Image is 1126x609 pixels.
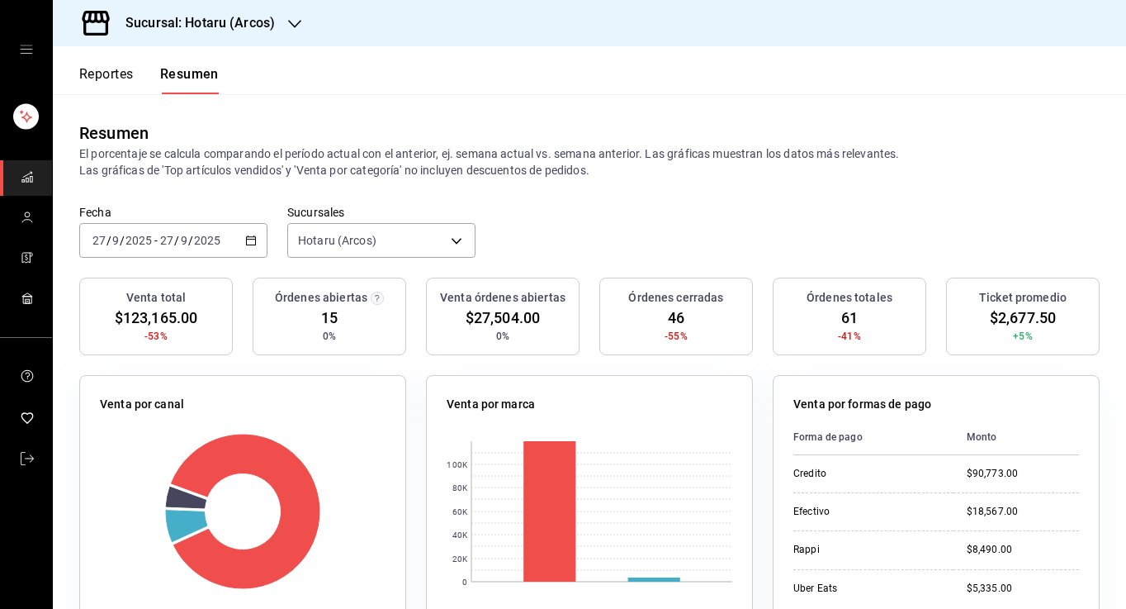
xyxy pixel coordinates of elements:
span: / [174,234,179,247]
h3: Venta órdenes abiertas [440,289,565,307]
h3: Sucursal: Hotaru (Arcos) [112,13,275,33]
h3: Órdenes cerradas [628,289,723,307]
input: -- [159,234,174,247]
span: 15 [321,307,338,329]
input: -- [92,234,106,247]
span: $27,504.00 [466,307,540,329]
h3: Órdenes totales [807,289,892,307]
div: $8,490.00 [967,543,1079,557]
span: - [154,234,158,247]
th: Forma de pago [793,420,953,455]
th: Monto [953,420,1079,455]
p: Venta por canal [100,396,184,413]
text: 20K [452,554,468,564]
span: / [188,234,193,247]
span: $2,677.50 [990,307,1056,329]
span: / [120,234,125,247]
label: Fecha [79,207,267,218]
span: 0% [323,329,336,344]
div: $18,567.00 [967,505,1079,519]
div: Resumen [79,121,149,145]
h3: Órdenes abiertas [275,289,367,307]
span: 61 [841,307,858,329]
div: Efectivo [793,505,940,519]
input: ---- [193,234,221,247]
text: 40K [452,530,468,540]
span: +5% [1013,329,1032,344]
button: Resumen [160,66,219,94]
label: Sucursales [287,207,475,218]
button: open drawer [20,43,33,56]
div: Rappi [793,543,940,557]
div: navigation tabs [79,66,219,94]
div: Credito [793,467,940,481]
div: Uber Eats [793,582,940,596]
div: $5,335.00 [967,582,1079,596]
input: -- [180,234,188,247]
div: $90,773.00 [967,467,1079,481]
span: Hotaru (Arcos) [298,232,376,249]
button: Reportes [79,66,134,94]
text: 80K [452,483,468,492]
p: Venta por marca [447,396,535,413]
span: 46 [668,307,684,329]
span: -41% [838,329,861,344]
input: -- [111,234,120,247]
input: ---- [125,234,153,247]
span: $123,165.00 [115,307,197,329]
p: Venta por formas de pago [793,396,931,413]
span: -55% [665,329,688,344]
p: El porcentaje se calcula comparando el período actual con el anterior, ej. semana actual vs. sema... [79,145,1100,178]
h3: Venta total [126,289,186,307]
span: 0% [496,329,509,344]
h3: Ticket promedio [979,289,1067,307]
span: / [106,234,111,247]
span: -53% [144,329,168,344]
text: 100K [447,460,467,469]
text: 60K [452,507,468,516]
text: 0 [462,578,467,587]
